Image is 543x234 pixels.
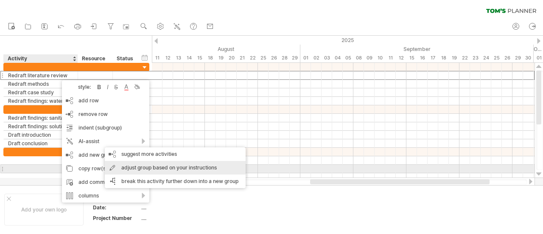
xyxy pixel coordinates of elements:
div: Tuesday, 26 August 2025 [269,54,279,62]
div: Friday, 26 September 2025 [502,54,512,62]
div: Tuesday, 12 August 2025 [162,54,173,62]
div: Thursday, 21 August 2025 [237,54,247,62]
div: .... [141,193,213,200]
div: Wednesday, 13 August 2025 [173,54,184,62]
div: Redraft findings: sanitation [8,114,73,122]
div: August 2025 [88,45,300,54]
div: Thursday, 4 September 2025 [332,54,343,62]
div: Redraft case study [8,88,73,96]
div: suggest more activities [105,147,246,161]
div: Tuesday, 16 September 2025 [417,54,428,62]
div: Friday, 19 September 2025 [449,54,459,62]
div: break this activity further down into a new group [105,175,246,188]
div: Date: [93,204,140,211]
div: columns [62,189,149,203]
div: Tuesday, 19 August 2025 [216,54,226,62]
div: Resource [82,54,108,63]
div: add comment [62,175,149,189]
div: Monday, 8 September 2025 [353,54,364,62]
div: Monday, 18 August 2025 [205,54,216,62]
div: Friday, 29 August 2025 [290,54,300,62]
div: Draft introduction [8,131,73,139]
div: .... [141,214,213,222]
div: Monday, 29 September 2025 [512,54,523,62]
div: Project Number [93,214,140,222]
div: Add your own logo [4,194,84,226]
div: Redraft methods [8,80,73,88]
span: remove row [78,111,108,117]
div: Thursday, 25 September 2025 [491,54,502,62]
div: Tuesday, 23 September 2025 [470,54,481,62]
div: Draft conclusion [8,139,73,147]
div: September 2025 [300,45,534,54]
div: Wednesday, 3 September 2025 [322,54,332,62]
div: add new group [62,148,149,162]
div: Activity [8,54,73,63]
div: Wednesday, 17 September 2025 [428,54,438,62]
div: Monday, 25 August 2025 [258,54,269,62]
div: Tuesday, 30 September 2025 [523,54,534,62]
div: Monday, 11 August 2025 [152,54,162,62]
div: copy row(s) [62,162,149,175]
div: Thursday, 28 August 2025 [279,54,290,62]
div: style: [65,84,95,90]
div: adjust group based on your instructions [105,161,246,175]
div: Friday, 5 September 2025 [343,54,353,62]
div: Friday, 15 August 2025 [194,54,205,62]
div: Friday, 12 September 2025 [396,54,406,62]
div: Wednesday, 20 August 2025 [226,54,237,62]
div: Monday, 1 September 2025 [300,54,311,62]
div: Redraft findings: water [8,97,73,105]
div: Tuesday, 2 September 2025 [311,54,322,62]
div: Redraft literature review [8,71,73,79]
div: add row [62,94,149,107]
div: Status [117,54,135,63]
div: indent (subgroup) [62,121,149,135]
div: Monday, 22 September 2025 [459,54,470,62]
div: Thursday, 11 September 2025 [385,54,396,62]
div: Friday, 22 August 2025 [247,54,258,62]
div: .... [141,204,213,211]
div: Tuesday, 9 September 2025 [364,54,375,62]
div: Wednesday, 24 September 2025 [481,54,491,62]
div: AI-assist [62,135,149,148]
div: Thursday, 18 September 2025 [438,54,449,62]
div: Redraft findings: solutions [8,122,73,130]
div: Thursday, 14 August 2025 [184,54,194,62]
div: Wednesday, 10 September 2025 [375,54,385,62]
div: Monday, 15 September 2025 [406,54,417,62]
